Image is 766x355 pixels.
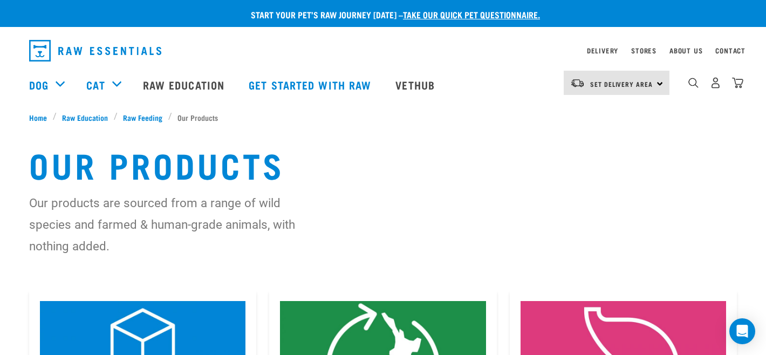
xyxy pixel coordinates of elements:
a: Contact [715,49,746,52]
img: Raw Essentials Logo [29,40,161,62]
nav: dropdown navigation [20,36,746,66]
div: Open Intercom Messenger [729,318,755,344]
img: home-icon-1@2x.png [688,78,699,88]
a: Get started with Raw [238,63,385,106]
span: Raw Education [62,112,108,123]
a: Raw Education [57,112,114,123]
a: Cat [86,77,105,93]
img: van-moving.png [570,78,585,88]
p: Our products are sourced from a range of wild species and farmed & human-grade animals, with noth... [29,192,312,257]
a: Home [29,112,53,123]
span: Home [29,112,47,123]
a: Dog [29,77,49,93]
span: Raw Feeding [123,112,162,123]
h1: Our Products [29,145,737,183]
nav: breadcrumbs [29,112,737,123]
span: Set Delivery Area [590,82,653,86]
a: Vethub [385,63,448,106]
a: Stores [631,49,656,52]
a: Delivery [587,49,618,52]
img: home-icon@2x.png [732,77,743,88]
a: Raw Education [132,63,238,106]
a: About Us [669,49,702,52]
img: user.png [710,77,721,88]
a: take our quick pet questionnaire. [403,12,540,17]
a: Raw Feeding [118,112,168,123]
